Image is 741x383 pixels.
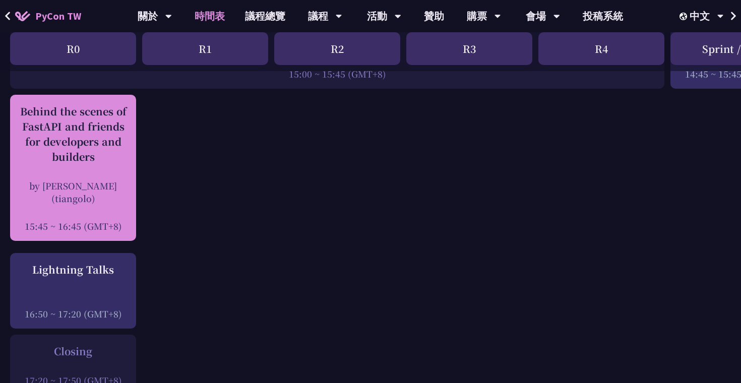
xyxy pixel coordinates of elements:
[15,262,131,277] div: Lightning Talks
[15,220,131,232] div: 15:45 ~ 16:45 (GMT+8)
[15,68,659,80] div: 15:00 ~ 15:45 (GMT+8)
[406,32,532,65] div: R3
[5,4,91,29] a: PyCon TW
[15,104,131,164] div: Behind the scenes of FastAPI and friends for developers and builders
[15,262,131,320] a: Lightning Talks 16:50 ~ 17:20 (GMT+8)
[15,104,131,232] a: Behind the scenes of FastAPI and friends for developers and builders by [PERSON_NAME] (tiangolo) ...
[15,179,131,205] div: by [PERSON_NAME] (tiangolo)
[35,9,81,24] span: PyCon TW
[274,32,400,65] div: R2
[142,32,268,65] div: R1
[10,32,136,65] div: R0
[15,344,131,359] div: Closing
[538,32,664,65] div: R4
[15,307,131,320] div: 16:50 ~ 17:20 (GMT+8)
[680,13,690,20] img: Locale Icon
[15,11,30,21] img: Home icon of PyCon TW 2025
